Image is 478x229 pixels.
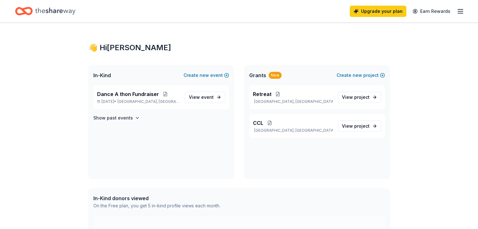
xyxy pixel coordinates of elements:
span: View [342,93,370,101]
div: In-Kind donors viewed [93,194,220,202]
span: View [342,122,370,130]
span: new [200,72,209,79]
button: Show past events [93,114,140,122]
div: 👋 Hi [PERSON_NAME] [88,43,390,53]
button: Createnewproject [337,72,385,79]
a: View project [338,120,381,132]
span: In-Kind [93,72,111,79]
p: [GEOGRAPHIC_DATA], [GEOGRAPHIC_DATA] [253,128,333,133]
span: event [201,94,214,100]
span: View [189,93,214,101]
span: Dance A thon Fundraiser [97,90,159,98]
div: New [269,72,282,79]
span: new [353,72,362,79]
span: Grants [249,72,266,79]
a: View event [185,92,225,103]
a: View project [338,92,381,103]
a: Home [15,4,75,19]
h4: Show past events [93,114,133,122]
span: project [354,123,370,129]
a: Earn Rewards [409,6,454,17]
span: [GEOGRAPHIC_DATA], [GEOGRAPHIC_DATA] [118,99,179,104]
a: Upgrade your plan [350,6,406,17]
p: [GEOGRAPHIC_DATA], [GEOGRAPHIC_DATA] [253,99,333,104]
p: [DATE] • [97,99,180,104]
button: Createnewevent [184,72,229,79]
span: Retreat [253,90,272,98]
span: project [354,94,370,100]
span: CCL [253,119,263,127]
div: On the Free plan, you get 5 in-kind profile views each month. [93,202,220,210]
